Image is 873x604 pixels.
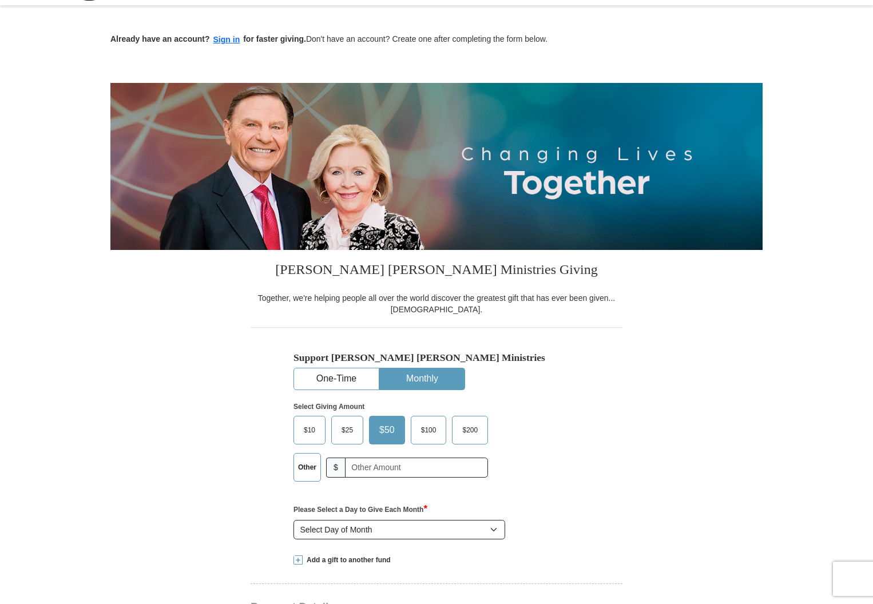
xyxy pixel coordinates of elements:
[110,33,763,46] p: Don't have an account? Create one after completing the form below.
[298,422,321,439] span: $10
[294,454,320,481] label: Other
[336,422,359,439] span: $25
[380,368,465,390] button: Monthly
[251,250,622,292] h3: [PERSON_NAME] [PERSON_NAME] Ministries Giving
[326,458,346,478] span: $
[457,422,483,439] span: $200
[293,506,427,514] strong: Please Select a Day to Give Each Month
[210,33,244,46] button: Sign in
[303,555,391,565] span: Add a gift to another fund
[251,292,622,315] div: Together, we're helping people all over the world discover the greatest gift that has ever been g...
[374,422,400,439] span: $50
[345,458,488,478] input: Other Amount
[293,403,364,411] strong: Select Giving Amount
[110,34,306,43] strong: Already have an account? for faster giving.
[294,368,379,390] button: One-Time
[415,422,442,439] span: $100
[293,352,580,364] h5: Support [PERSON_NAME] [PERSON_NAME] Ministries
